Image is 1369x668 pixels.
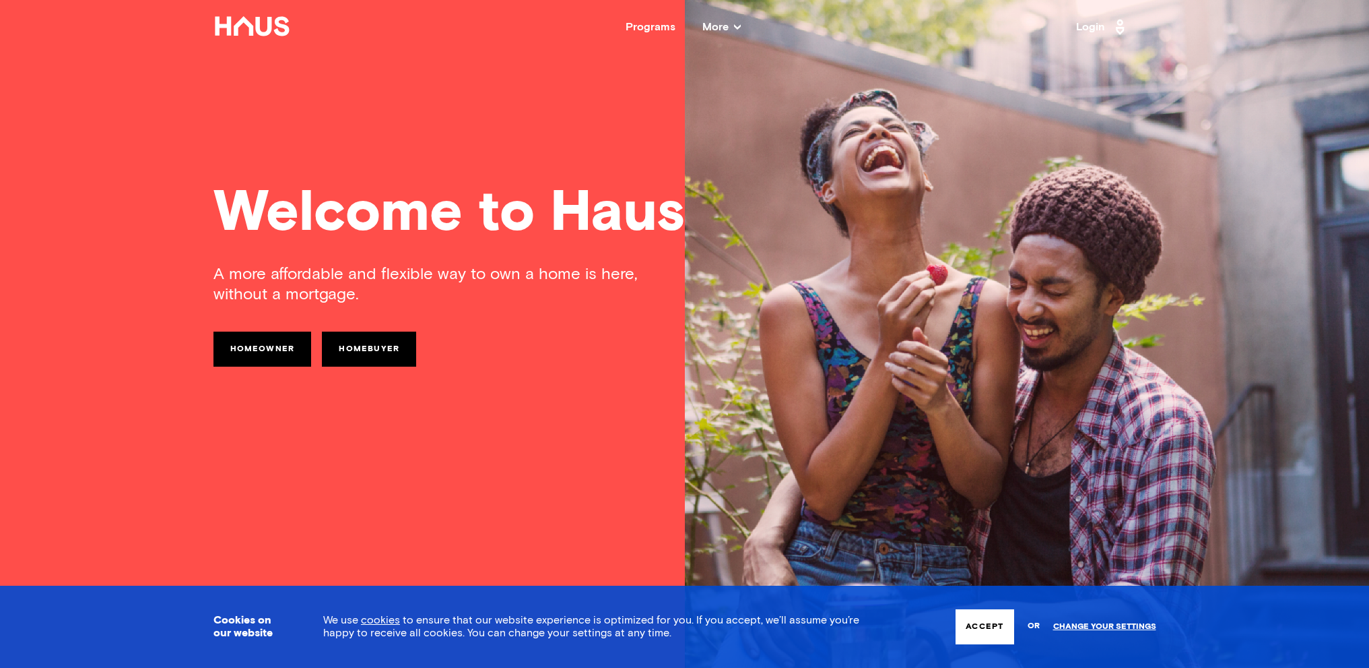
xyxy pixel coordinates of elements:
span: More [702,22,741,32]
a: Homeowner [213,332,312,367]
span: or [1028,615,1040,638]
a: Change your settings [1053,622,1156,632]
a: Login [1076,16,1129,38]
a: Homebuyer [322,332,416,367]
a: Programs [626,22,675,32]
div: Welcome to Haus [213,185,1156,243]
h3: Cookies on our website [213,614,290,640]
a: cookies [361,615,400,626]
span: We use to ensure that our website experience is optimized for you. If you accept, we’ll assume yo... [323,615,859,638]
div: A more affordable and flexible way to own a home is here, without a mortgage. [213,264,685,305]
button: Accept [956,609,1013,644]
